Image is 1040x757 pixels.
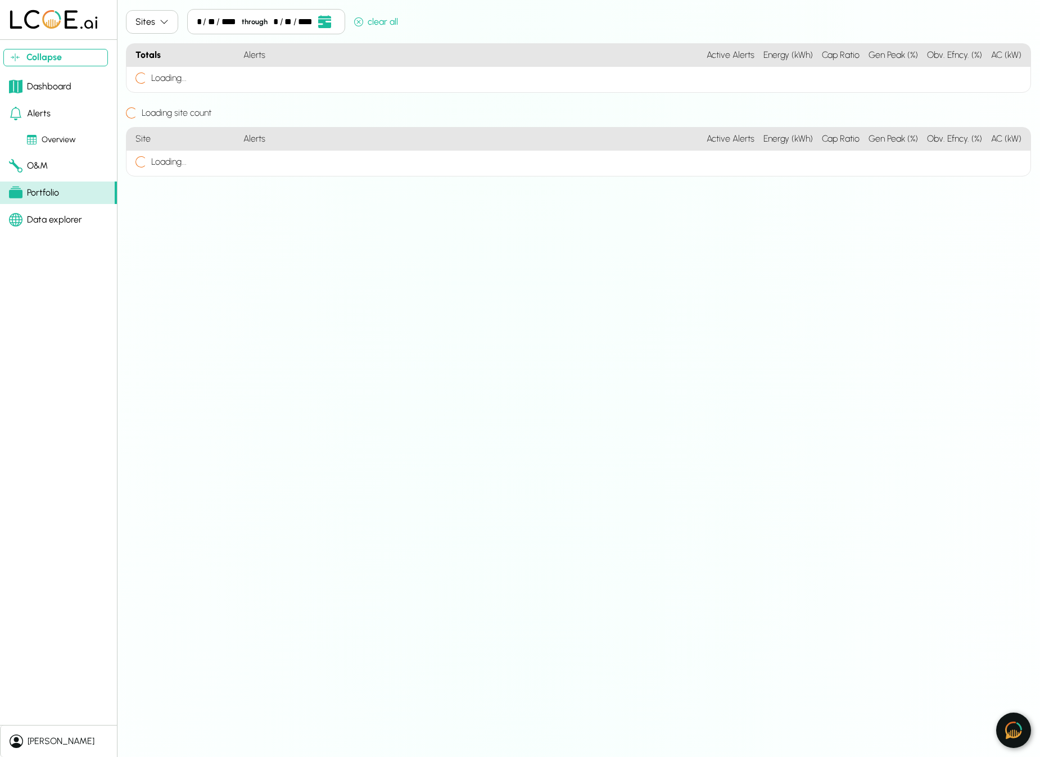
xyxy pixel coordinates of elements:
h4: Obv. Efncy. (%) [923,128,987,151]
h4: Site [126,128,239,151]
h4: Loading site count [137,106,211,120]
h4: Gen Peak (%) [864,44,923,67]
div: day, [284,15,292,29]
img: open chat [1005,722,1022,739]
h4: Gen Peak (%) [864,128,923,151]
button: Open date picker [314,14,335,29]
div: Data explorer [9,213,82,226]
h4: Active Alerts [702,44,759,67]
h4: Active Alerts [702,128,759,151]
h4: Alerts [239,44,702,67]
h4: Energy (kWh) [759,128,817,151]
button: clear all [350,13,403,34]
h4: Totals [126,44,239,67]
h4: Energy (kWh) [759,44,817,67]
div: [PERSON_NAME] [28,735,94,748]
div: / [216,15,220,29]
div: through [237,16,272,27]
h4: AC (kW) [987,128,1030,151]
div: month, [197,15,202,29]
h4: Loading ... [147,71,187,85]
h4: Cap Ratio [817,128,864,151]
h4: AC (kW) [987,44,1030,67]
h4: Cap Ratio [817,44,864,67]
button: Collapse [3,49,108,66]
div: Alerts [9,107,51,120]
div: Portfolio [9,186,59,200]
h4: Alerts [239,128,702,151]
div: Overview [27,134,76,146]
div: year, [298,15,313,29]
div: / [280,15,283,29]
div: month, [273,15,278,29]
div: / [293,15,297,29]
h4: Obv. Efncy. (%) [923,44,987,67]
div: O&M [9,159,48,173]
h4: Loading ... [147,155,187,169]
div: / [203,15,206,29]
div: Sites [135,15,155,29]
div: year, [221,15,236,29]
div: day, [208,15,215,29]
div: Dashboard [9,80,71,93]
div: clear all [354,15,398,29]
